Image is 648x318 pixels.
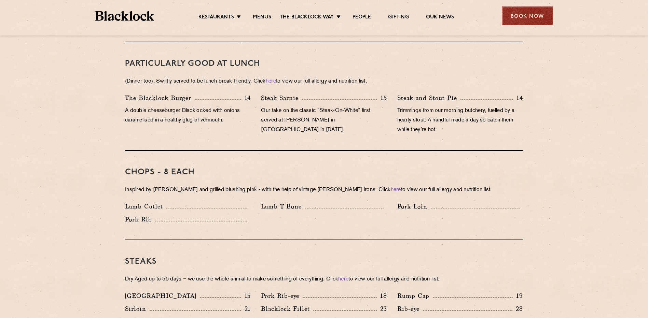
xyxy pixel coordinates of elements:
[426,14,454,21] a: Our News
[125,59,523,68] h3: PARTICULARLY GOOD AT LUNCH
[502,6,553,25] div: Book Now
[125,257,523,266] h3: Steaks
[388,14,409,21] a: Gifting
[125,291,200,301] p: [GEOGRAPHIC_DATA]
[261,93,302,103] p: Steak Sarnie
[125,77,523,86] p: (Dinner too). Swiftly served to be lunch-break-friendly. Click to view our full allergy and nutri...
[353,14,371,21] a: People
[377,291,387,300] p: 18
[125,185,523,195] p: Inspired by [PERSON_NAME] and grilled blushing pink - with the help of vintage [PERSON_NAME] iron...
[253,14,271,21] a: Menus
[513,93,523,102] p: 14
[338,277,348,282] a: here
[397,304,423,314] p: Rib-eye
[397,93,460,103] p: Steak and Stout Pie
[125,106,251,125] p: A double cheeseburger Blacklocked with onions caramelised in a healthy glug of vermouth.
[261,202,305,211] p: Lamb T-Bone
[125,168,523,177] h3: Chops - 8 each
[377,304,387,313] p: 23
[397,106,523,135] p: Trimmings from our morning butchery, fuelled by a hearty stout. A handful made a day so catch the...
[241,304,251,313] p: 21
[391,187,401,192] a: here
[261,291,303,301] p: Pork Rib-eye
[125,215,155,224] p: Pork Rib
[513,291,523,300] p: 19
[198,14,234,21] a: Restaurants
[266,79,276,84] a: here
[95,11,154,21] img: BL_Textured_Logo-footer-cropped.svg
[377,93,387,102] p: 15
[125,304,150,314] p: Sirloin
[397,291,433,301] p: Rump Cap
[397,202,431,211] p: Pork Loin
[125,93,195,103] p: The Blacklock Burger
[241,93,251,102] p: 14
[280,14,334,21] a: The Blacklock Way
[261,106,387,135] p: Our take on the classic “Steak-On-White” first served at [PERSON_NAME] in [GEOGRAPHIC_DATA] in [D...
[125,275,523,284] p: Dry Aged up to 55 days − we use the whole animal to make something of everything. Click to view o...
[512,304,523,313] p: 28
[125,202,166,211] p: Lamb Cutlet
[261,304,313,314] p: Blacklock Fillet
[241,291,251,300] p: 15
